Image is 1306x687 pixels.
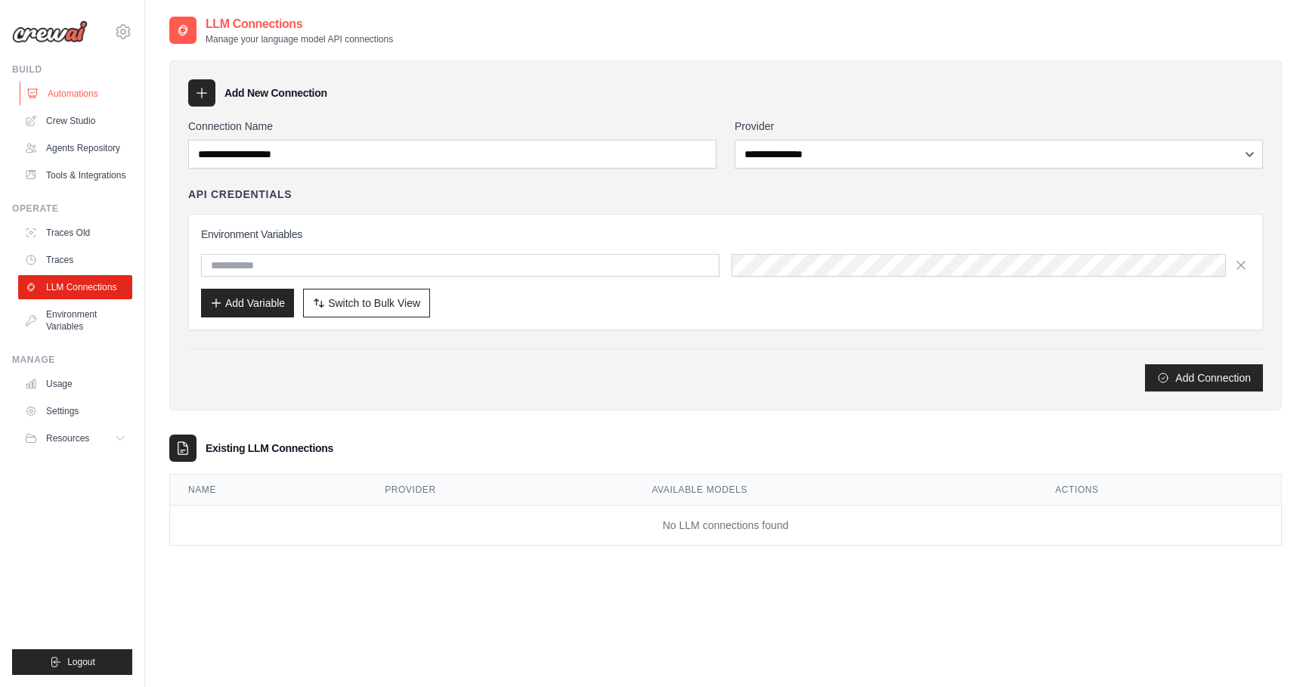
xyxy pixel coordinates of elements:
img: Logo [12,20,88,43]
h3: Environment Variables [201,227,1250,242]
a: Usage [18,372,132,396]
p: Manage your language model API connections [206,33,393,45]
h4: API Credentials [188,187,292,202]
span: Logout [67,656,95,668]
a: Tools & Integrations [18,163,132,187]
a: LLM Connections [18,275,132,299]
h3: Add New Connection [224,85,327,101]
th: Available Models [633,475,1037,506]
a: Environment Variables [18,302,132,339]
label: Provider [735,119,1263,134]
label: Connection Name [188,119,716,134]
td: No LLM connections found [170,506,1281,546]
button: Switch to Bulk View [303,289,430,317]
div: Manage [12,354,132,366]
a: Traces [18,248,132,272]
a: Traces Old [18,221,132,245]
a: Agents Repository [18,136,132,160]
button: Logout [12,649,132,675]
a: Automations [20,82,134,106]
button: Add Variable [201,289,294,317]
a: Settings [18,399,132,423]
th: Actions [1037,475,1281,506]
div: Operate [12,203,132,215]
div: Build [12,63,132,76]
a: Crew Studio [18,109,132,133]
button: Add Connection [1145,364,1263,391]
h2: LLM Connections [206,15,393,33]
th: Provider [367,475,633,506]
h3: Existing LLM Connections [206,441,333,456]
span: Resources [46,432,89,444]
button: Resources [18,426,132,450]
th: Name [170,475,367,506]
span: Switch to Bulk View [328,296,420,311]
